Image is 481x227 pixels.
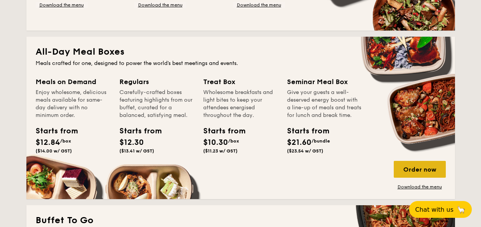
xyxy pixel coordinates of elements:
span: ($13.41 w/ GST) [119,148,154,154]
span: /bundle [311,138,330,144]
h2: All-Day Meal Boxes [36,46,446,58]
div: Starts from [36,125,70,137]
span: $12.30 [119,138,144,147]
a: Download the menu [134,2,186,8]
a: Download the menu [36,2,88,8]
span: 🦙 [457,205,466,214]
span: ($11.23 w/ GST) [203,148,238,154]
div: Starts from [287,125,321,137]
a: Download the menu [233,2,285,8]
div: Meals crafted for one, designed to power the world's best meetings and events. [36,60,446,67]
span: $21.60 [287,138,311,147]
h2: Buffet To Go [36,214,446,227]
a: Download the menu [394,184,446,190]
div: Regulars [119,76,194,87]
span: /box [60,138,71,144]
span: ($23.54 w/ GST) [287,148,323,154]
span: /box [228,138,239,144]
button: Chat with us🦙 [409,201,472,218]
div: Meals on Demand [36,76,110,87]
div: Starts from [119,125,154,137]
div: Wholesome breakfasts and light bites to keep your attendees energised throughout the day. [203,89,278,119]
span: ($14.00 w/ GST) [36,148,72,154]
div: Treat Box [203,76,278,87]
div: Give your guests a well-deserved energy boost with a line-up of meals and treats for lunch and br... [287,89,362,119]
span: $10.30 [203,138,228,147]
span: $12.84 [36,138,60,147]
div: Starts from [203,125,238,137]
div: Order now [394,161,446,178]
div: Seminar Meal Box [287,76,362,87]
div: Enjoy wholesome, delicious meals available for same-day delivery with no minimum order. [36,89,110,119]
span: Chat with us [415,206,453,213]
div: Carefully-crafted boxes featuring highlights from our buffet, curated for a balanced, satisfying ... [119,89,194,119]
